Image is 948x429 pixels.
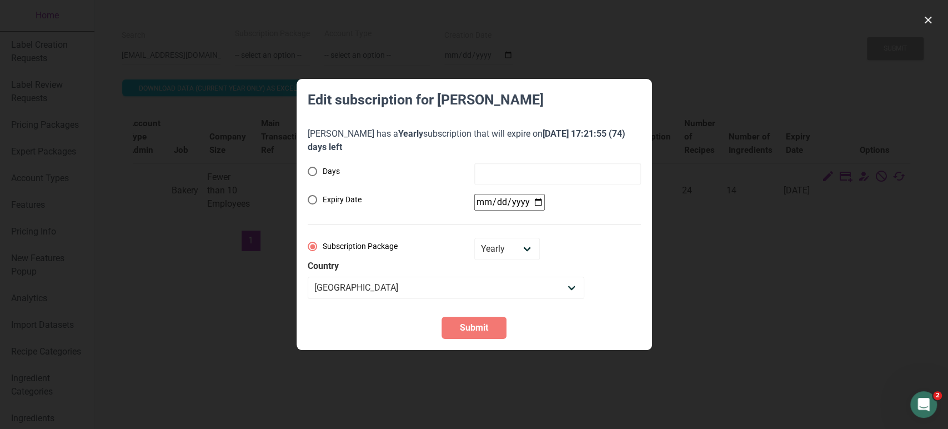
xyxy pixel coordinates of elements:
[398,128,423,139] span: Yearly
[317,242,398,252] span: Subscription Package
[317,167,340,177] span: Days
[460,321,488,335] span: Submit
[442,317,506,339] button: Submit
[474,194,545,211] input: Select an expiry date
[308,127,641,154] p: [PERSON_NAME] has a subscription that will expire on
[308,128,625,152] span: [DATE] 17:21:55 (74) days left
[317,195,362,205] span: Expiry Date
[933,391,942,400] span: 2
[308,260,641,273] label: Country
[910,391,937,418] iframe: Intercom live chat
[308,90,641,127] h3: Edit subscription for [PERSON_NAME]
